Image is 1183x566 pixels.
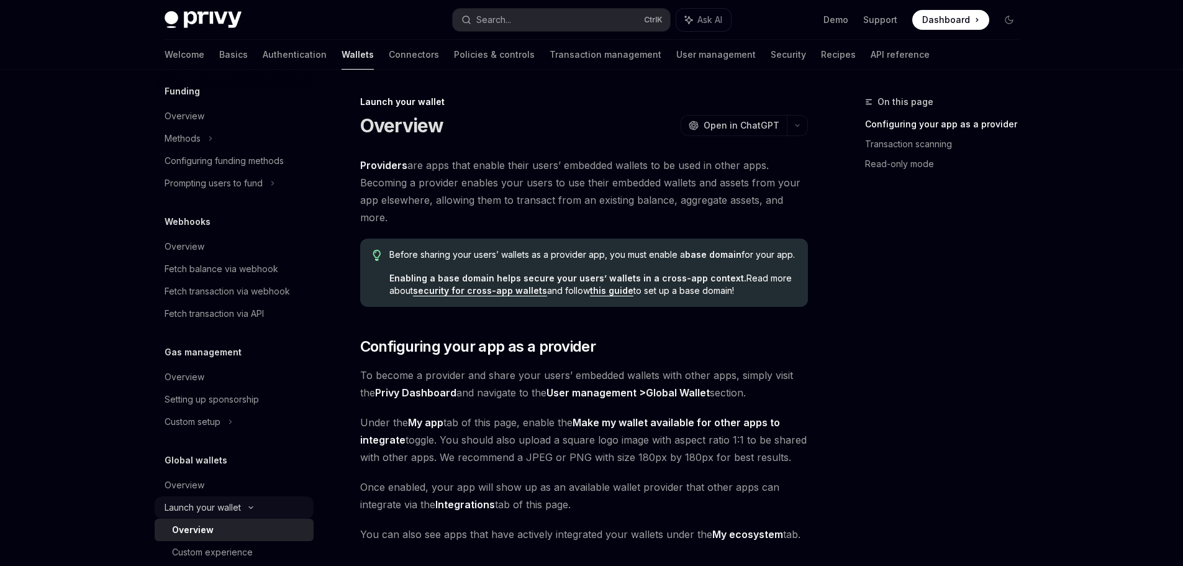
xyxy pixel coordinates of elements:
a: My ecosystem [712,528,783,541]
div: Configuring funding methods [165,153,284,168]
h5: Gas management [165,345,242,360]
img: dark logo [165,11,242,29]
button: Toggle dark mode [999,10,1019,30]
a: Welcome [165,40,204,70]
a: Authentication [263,40,327,70]
a: User management [676,40,756,70]
a: Overview [155,235,314,258]
div: Launch your wallet [165,500,241,515]
div: Prompting users to fund [165,176,263,191]
div: Launch your wallet [360,96,808,108]
strong: Providers [360,159,407,171]
span: Ctrl K [644,15,663,25]
div: Custom experience [172,545,253,560]
strong: User management > [546,386,710,399]
span: On this page [877,94,933,109]
div: Overview [165,370,204,385]
strong: Enabling a base domain helps secure your users’ wallets in a cross-app context. [389,273,746,283]
h5: Global wallets [165,453,227,468]
a: Overview [155,474,314,496]
svg: Tip [373,250,381,261]
div: Setting up sponsorship [165,392,259,407]
a: Wallets [342,40,374,70]
a: Overview [155,366,314,388]
a: Configuring funding methods [155,150,314,172]
a: Overview [155,519,314,541]
span: Dashboard [922,14,970,26]
a: Basics [219,40,248,70]
a: Overview [155,105,314,127]
span: Open in ChatGPT [704,119,779,132]
a: Fetch balance via webhook [155,258,314,280]
div: Overview [165,109,204,124]
a: Fetch transaction via API [155,303,314,325]
div: Overview [165,478,204,493]
a: Dashboard [912,10,989,30]
a: Integrations [435,498,495,511]
a: Global Wallet [646,386,710,399]
a: Transaction scanning [865,134,1029,154]
a: this guide [590,285,633,296]
button: Ask AI [676,9,731,31]
button: Search...CtrlK [453,9,670,31]
span: Before sharing your users’ wallets as a provider app, you must enable a for your app. [389,249,795,261]
a: Read-only mode [865,154,1029,174]
a: Transaction management [550,40,661,70]
div: Fetch transaction via webhook [165,284,290,299]
button: Open in ChatGPT [681,115,787,136]
div: Overview [172,523,214,537]
h1: Overview [360,114,444,137]
div: Custom setup [165,414,220,429]
a: Security [771,40,806,70]
h5: Webhooks [165,214,211,229]
span: are apps that enable their users’ embedded wallets to be used in other apps. Becoming a provider ... [360,157,808,226]
strong: My app [408,416,443,429]
div: Methods [165,131,201,146]
a: API reference [871,40,930,70]
span: Read more about and follow to set up a base domain! [389,272,795,297]
span: Once enabled, your app will show up as an available wallet provider that other apps can integrate... [360,478,808,513]
span: You can also see apps that have actively integrated your wallets under the tab. [360,526,808,543]
a: Connectors [389,40,439,70]
div: Fetch transaction via API [165,306,264,321]
a: Configuring your app as a provider [865,114,1029,134]
strong: Integrations [435,498,495,511]
div: Overview [165,239,204,254]
strong: base domain [685,249,741,260]
span: Configuring your app as a provider [360,337,596,357]
a: Policies & controls [454,40,535,70]
a: My app [408,416,443,429]
a: security for cross-app wallets [413,285,547,296]
div: Fetch balance via webhook [165,262,278,276]
span: To become a provider and share your users’ embedded wallets with other apps, simply visit the and... [360,367,808,401]
a: Recipes [821,40,856,70]
a: Fetch transaction via webhook [155,280,314,303]
a: Support [863,14,897,26]
strong: Privy Dashboard [375,386,456,399]
a: Setting up sponsorship [155,388,314,411]
strong: My ecosystem [712,528,783,541]
strong: Make my wallet available for other apps to integrate [360,416,780,446]
div: Search... [476,12,511,27]
a: Custom experience [155,541,314,564]
h5: Funding [165,84,200,99]
a: Demo [823,14,848,26]
span: Ask AI [697,14,722,26]
span: Under the tab of this page, enable the toggle. You should also upload a square logo image with as... [360,414,808,466]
